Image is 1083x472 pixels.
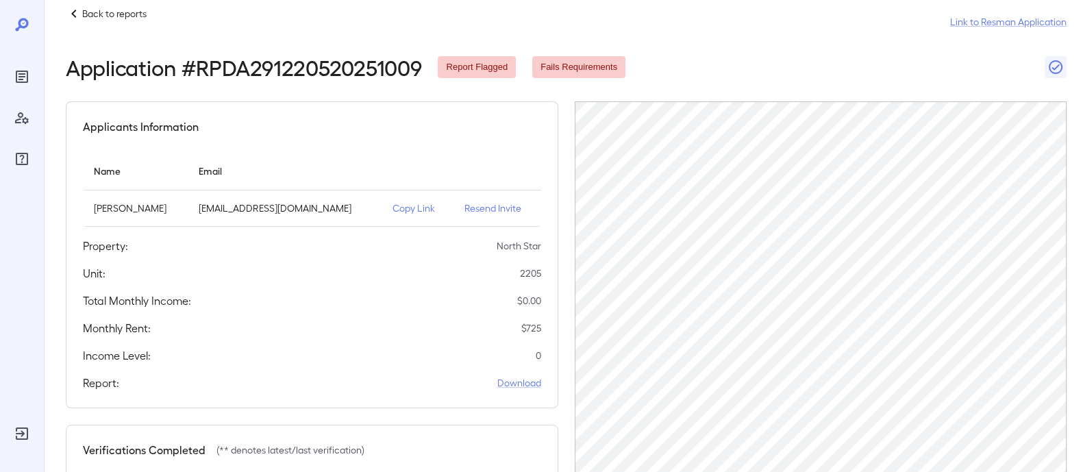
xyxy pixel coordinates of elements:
p: Copy Link [393,201,442,215]
span: Report Flagged [438,61,516,74]
p: (** denotes latest/last verification) [216,443,364,457]
p: $ 725 [521,321,541,335]
table: simple table [83,151,541,227]
h5: Total Monthly Income: [83,293,191,309]
p: Resend Invite [464,201,530,215]
div: Log Out [11,423,33,445]
h2: Application # RPDA291220520251009 [66,55,421,79]
th: Email [188,151,382,190]
p: [EMAIL_ADDRESS][DOMAIN_NAME] [199,201,371,215]
p: Back to reports [82,7,147,21]
p: North Star [497,239,541,253]
div: Reports [11,66,33,88]
h5: Monthly Rent: [83,320,151,336]
p: 2205 [520,266,541,280]
h5: Unit: [83,265,105,282]
h5: Property: [83,238,128,254]
a: Download [497,376,541,390]
button: Close Report [1045,56,1067,78]
h5: Applicants Information [83,119,199,135]
span: Fails Requirements [532,61,625,74]
div: FAQ [11,148,33,170]
p: $ 0.00 [517,294,541,308]
h5: Report: [83,375,119,391]
div: Manage Users [11,107,33,129]
p: [PERSON_NAME] [94,201,177,215]
p: 0 [536,349,541,362]
h5: Income Level: [83,347,151,364]
th: Name [83,151,188,190]
h5: Verifications Completed [83,442,206,458]
a: Link to Resman Application [950,15,1067,29]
